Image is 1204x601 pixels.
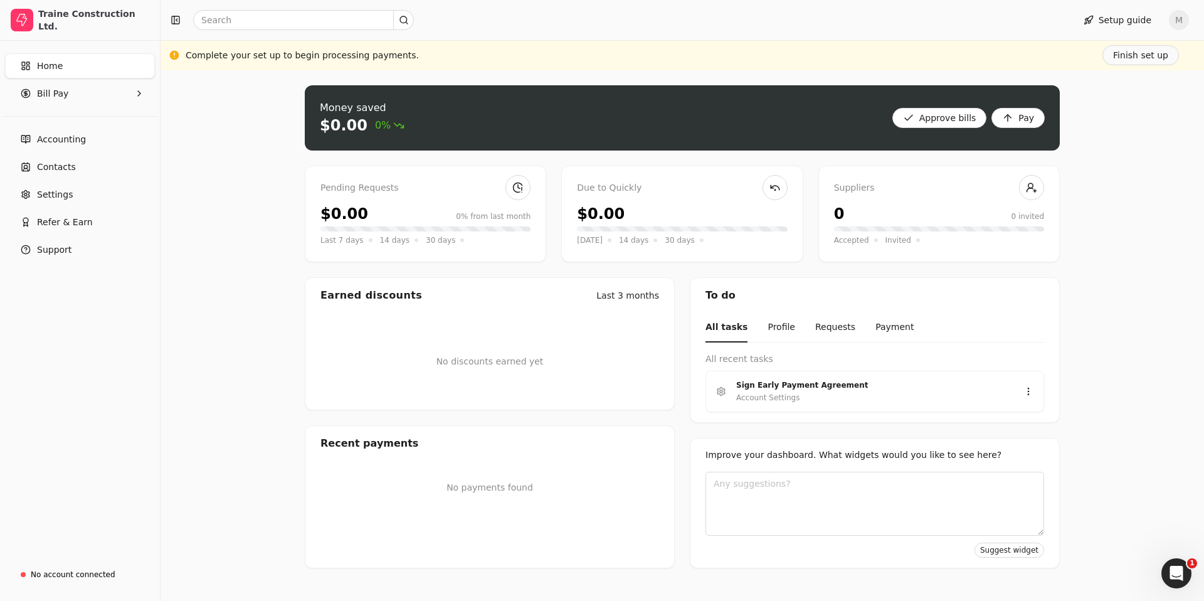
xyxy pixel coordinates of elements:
div: Recent payments [305,426,674,461]
div: Traine Construction Ltd. [38,8,149,33]
span: 0% [375,118,404,133]
div: 0 [834,203,845,225]
span: 30 days [426,234,455,247]
div: $0.00 [320,203,368,225]
button: Refer & Earn [5,210,155,235]
button: Suggest widget [974,543,1044,558]
div: Suppliers [834,181,1044,195]
div: 0% from last month [456,211,531,222]
div: Due to Quickly [577,181,787,195]
button: Pay [991,108,1045,128]
span: Refer & Earn [37,216,93,229]
span: Accounting [37,133,86,146]
span: Support [37,243,71,257]
div: No account connected [31,569,115,580]
p: No payments found [320,481,659,494]
span: Accepted [834,234,869,247]
span: Bill Pay [37,87,68,100]
span: Home [37,60,63,73]
span: Settings [37,188,73,201]
button: Bill Pay [5,81,155,106]
div: Improve your dashboard. What widgets would you like to see here? [705,449,1044,462]
span: 30 days [665,234,694,247]
div: Last 3 months [596,289,659,302]
iframe: Intercom live chat [1161,558,1191,588]
div: All recent tasks [705,353,1044,366]
div: $0.00 [577,203,625,225]
div: Earned discounts [320,288,422,303]
div: 0 invited [1011,211,1044,222]
a: Settings [5,182,155,207]
button: Support [5,237,155,262]
a: Home [5,53,155,78]
div: To do [690,278,1059,313]
div: No discounts earned yet [436,335,544,388]
div: Money saved [320,100,404,115]
span: Invited [885,234,911,247]
input: Search [193,10,414,30]
button: All tasks [705,313,747,343]
span: [DATE] [577,234,603,247]
span: Contacts [37,161,76,174]
button: Requests [815,313,855,343]
div: Account Settings [736,391,800,404]
button: Setup guide [1074,10,1161,30]
span: 1 [1187,558,1197,568]
button: Profile [768,313,795,343]
div: Complete your set up to begin processing payments. [186,49,419,62]
div: $0.00 [320,115,367,136]
span: 14 days [380,234,409,247]
button: M [1169,10,1189,30]
button: Approve bills [892,108,987,128]
a: Accounting [5,127,155,152]
span: Last 7 days [320,234,364,247]
a: Contacts [5,154,155,179]
span: 14 days [619,234,648,247]
div: Pending Requests [320,181,531,195]
a: No account connected [5,563,155,586]
button: Finish set up [1102,45,1179,65]
button: Payment [875,313,914,343]
div: Sign Early Payment Agreement [736,379,1003,391]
